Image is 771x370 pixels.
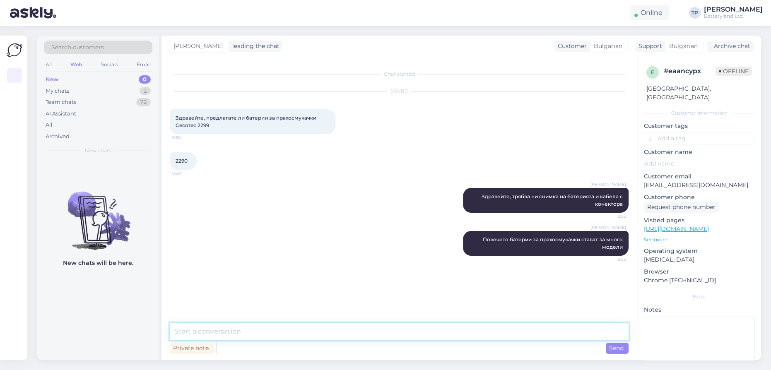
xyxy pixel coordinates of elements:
[46,110,76,118] div: AI Assistant
[136,98,151,106] div: 72
[664,66,716,76] div: # eaancypx
[63,259,133,267] p: New chats will be here.
[7,42,22,58] img: Askly Logo
[176,115,318,128] span: Здравейте, предлагате ли батерии за прахосмукачки Cecotec 2299
[689,7,701,19] div: TP
[635,42,662,50] div: Support
[644,122,754,130] p: Customer tags
[554,42,587,50] div: Customer
[644,132,754,144] input: Add a tag
[139,75,151,84] div: 0
[704,13,763,19] div: Batteryland Ltd
[644,236,754,243] p: See more ...
[229,42,279,50] div: leading the chat
[704,6,763,13] div: [PERSON_NAME]
[644,109,754,117] div: Customer information
[140,87,151,95] div: 2
[482,193,624,207] span: Здравейте, трябва ни снимка на батерията и кабела с конектора
[644,305,754,314] p: Notes
[644,216,754,225] p: Visited pages
[644,225,709,233] a: [URL][DOMAIN_NAME]
[644,181,754,190] p: [EMAIL_ADDRESS][DOMAIN_NAME]
[46,87,69,95] div: My chats
[644,160,751,167] input: Add name
[704,6,766,19] a: [PERSON_NAME]Batteryland Ltd
[644,255,754,264] p: [MEDICAL_DATA]
[644,172,754,181] p: Customer email
[135,59,152,70] div: Email
[609,344,625,352] span: Send
[669,42,698,50] span: Bulgarian
[37,177,159,251] img: No chats
[646,84,752,102] div: [GEOGRAPHIC_DATA], [GEOGRAPHIC_DATA]
[590,181,626,187] span: [PERSON_NAME]
[85,147,111,154] span: New chats
[483,236,624,250] span: Повечето батерии за прахосмукачки стават за много модели
[644,276,754,285] p: Chrome [TECHNICAL_ID]
[595,256,626,262] span: 9:53
[644,193,754,202] p: Customer phone
[594,42,622,50] span: Bulgarian
[46,75,58,84] div: New
[716,67,752,76] span: Offline
[170,343,214,354] div: Private note
[51,43,104,52] span: Search customers
[590,224,626,231] span: [PERSON_NAME]
[644,247,754,255] p: Operating system
[46,121,53,129] div: All
[644,202,719,213] div: Request phone number
[644,267,754,276] p: Browser
[170,88,629,95] div: [DATE]
[44,59,53,70] div: All
[69,59,84,70] div: Web
[173,42,223,50] span: [PERSON_NAME]
[46,98,76,106] div: Team chats
[644,293,754,300] div: Extra
[46,132,70,141] div: Archived
[644,148,754,156] p: Customer name
[172,135,203,141] span: 9:50
[170,70,629,78] div: Chat started
[99,59,120,70] div: Socials
[707,41,754,52] div: Archive chat
[631,5,669,20] div: Online
[595,213,626,219] span: 9:53
[651,69,654,75] span: e
[172,170,203,176] span: 9:50
[176,158,188,164] span: 2290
